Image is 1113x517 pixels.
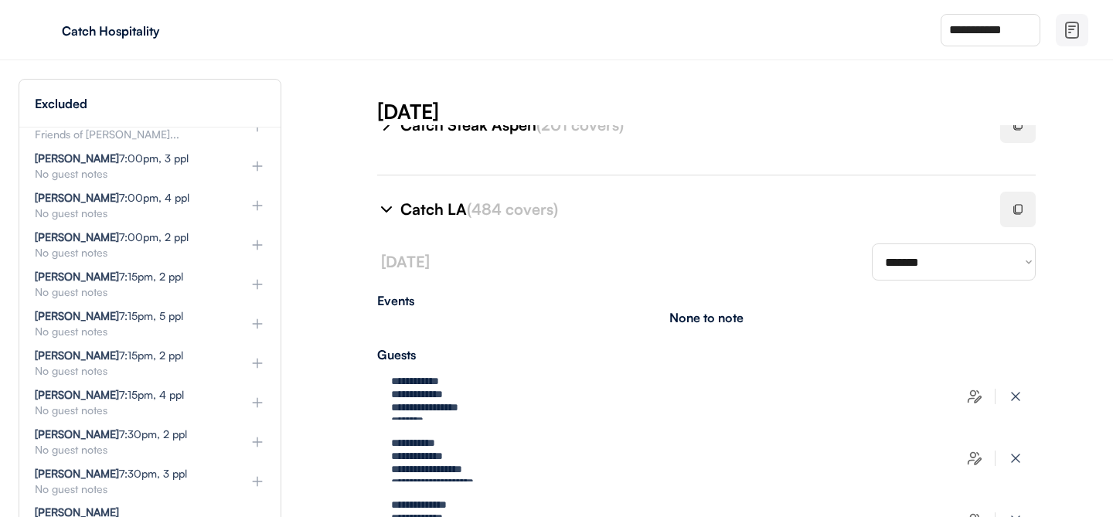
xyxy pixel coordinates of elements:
[381,252,430,271] font: [DATE]
[35,129,225,140] div: Friends of [PERSON_NAME]...
[35,444,225,455] div: No guest notes
[35,349,119,362] strong: [PERSON_NAME]
[35,326,225,337] div: No guest notes
[377,116,396,134] img: chevron-right%20%281%29.svg
[35,366,225,376] div: No guest notes
[250,158,265,174] img: plus%20%281%29.svg
[35,191,119,204] strong: [PERSON_NAME]
[35,153,189,164] div: 7:00pm, 3 ppl
[35,309,119,322] strong: [PERSON_NAME]
[377,200,396,219] img: chevron-right%20%281%29.svg
[35,192,189,203] div: 7:00pm, 4 ppl
[250,277,265,292] img: plus%20%281%29.svg
[400,114,982,136] div: Catch Steak Aspen
[250,474,265,489] img: plus%20%281%29.svg
[35,388,119,401] strong: [PERSON_NAME]
[536,115,624,134] font: (201 covers)
[35,427,119,440] strong: [PERSON_NAME]
[35,247,225,258] div: No guest notes
[35,271,183,282] div: 7:15pm, 2 ppl
[250,355,265,371] img: plus%20%281%29.svg
[35,168,225,179] div: No guest notes
[669,311,744,324] div: None to note
[250,395,265,410] img: plus%20%281%29.svg
[377,349,1036,361] div: Guests
[35,151,119,165] strong: [PERSON_NAME]
[35,389,184,400] div: 7:15pm, 4 ppl
[35,405,225,416] div: No guest notes
[250,237,265,253] img: plus%20%281%29.svg
[35,97,87,110] div: Excluded
[31,18,56,43] img: yH5BAEAAAAALAAAAAABAAEAAAIBRAA7
[967,451,982,466] img: users-edit.svg
[35,208,225,219] div: No guest notes
[400,199,982,220] div: Catch LA
[1008,451,1023,466] img: x-close%20%283%29.svg
[35,484,225,495] div: No guest notes
[35,230,119,243] strong: [PERSON_NAME]
[62,25,257,37] div: Catch Hospitality
[35,311,183,321] div: 7:15pm, 5 ppl
[35,429,187,440] div: 7:30pm, 2 ppl
[250,198,265,213] img: plus%20%281%29.svg
[967,389,982,404] img: users-edit.svg
[35,270,119,283] strong: [PERSON_NAME]
[35,287,225,298] div: No guest notes
[35,467,119,480] strong: [PERSON_NAME]
[377,97,1113,125] div: [DATE]
[250,316,265,332] img: plus%20%281%29.svg
[1063,21,1081,39] img: file-02.svg
[467,199,558,219] font: (484 covers)
[35,468,187,479] div: 7:30pm, 3 ppl
[35,232,189,243] div: 7:00pm, 2 ppl
[35,350,183,361] div: 7:15pm, 2 ppl
[250,434,265,450] img: plus%20%281%29.svg
[377,294,1036,307] div: Events
[1008,389,1023,404] img: x-close%20%283%29.svg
